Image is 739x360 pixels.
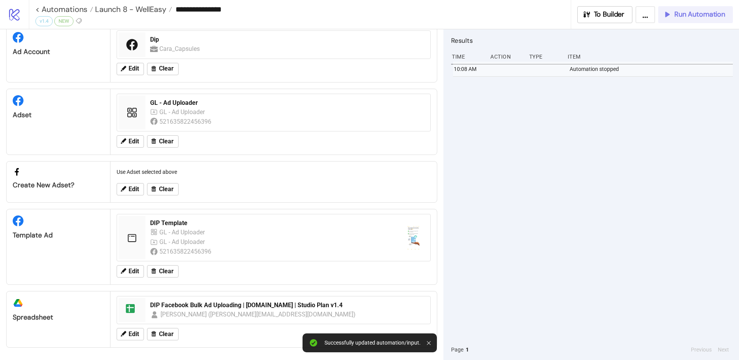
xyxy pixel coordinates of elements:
div: Cara_Capsules [159,44,201,54]
button: Edit [117,183,144,195]
span: Clear [159,138,174,145]
div: 10:08 AM [453,62,486,76]
div: Create new adset? [13,181,104,190]
div: Ad Account [13,47,104,56]
span: Edit [129,331,139,338]
button: Previous [689,345,714,354]
span: Clear [159,65,174,72]
button: Edit [117,63,144,75]
span: Edit [129,138,139,145]
button: ... [635,6,655,23]
button: Next [716,345,731,354]
div: Action [490,49,523,64]
span: Launch 8 - WellEasy [93,4,166,14]
span: Run Automation [674,10,725,19]
button: To Builder [577,6,633,23]
div: Dip [150,35,426,44]
div: Automation stopped [569,62,735,76]
button: Clear [147,63,179,75]
button: Clear [147,183,179,195]
div: Successfully updated automation/input. [324,340,421,346]
div: NEW [54,16,74,26]
span: Clear [159,331,174,338]
div: Use Adset selected above [114,165,434,179]
span: Edit [129,186,139,193]
div: Spreadsheet [13,313,104,322]
button: Clear [147,328,179,340]
button: Edit [117,135,144,148]
div: Time [451,49,484,64]
div: GL - Ad Uploader [159,237,206,247]
div: GL - Ad Uploader [150,99,426,107]
div: Adset [13,111,104,119]
span: Page [451,345,463,354]
div: DIP Template [150,219,395,227]
button: Clear [147,265,179,278]
div: Type [528,49,562,64]
button: Edit [117,328,144,340]
a: < Automations [35,5,93,13]
div: [PERSON_NAME] ([PERSON_NAME][EMAIL_ADDRESS][DOMAIN_NAME]) [161,310,356,319]
button: Edit [117,265,144,278]
div: 521635822456396 [159,247,213,256]
span: Clear [159,186,174,193]
div: GL - Ad Uploader [159,227,206,237]
span: Edit [129,65,139,72]
div: v1.4 [35,16,53,26]
button: 1 [463,345,471,354]
div: DIP Facebook Bulk Ad Uploading | [DOMAIN_NAME] | Studio Plan v1.4 [150,301,426,310]
button: Run Automation [658,6,733,23]
span: Edit [129,268,139,275]
span: To Builder [594,10,625,19]
a: Launch 8 - WellEasy [93,5,172,13]
div: Template Ad [13,231,104,240]
div: Item [567,49,733,64]
button: Clear [147,135,179,148]
img: https://scontent-fra3-1.xx.fbcdn.net/v/t45.1600-4/472819590_120216004797060755_126935559542522562... [401,225,426,250]
h2: Results [451,35,733,45]
div: GL - Ad Uploader [159,107,206,117]
div: 521635822456396 [159,117,213,126]
span: Clear [159,268,174,275]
